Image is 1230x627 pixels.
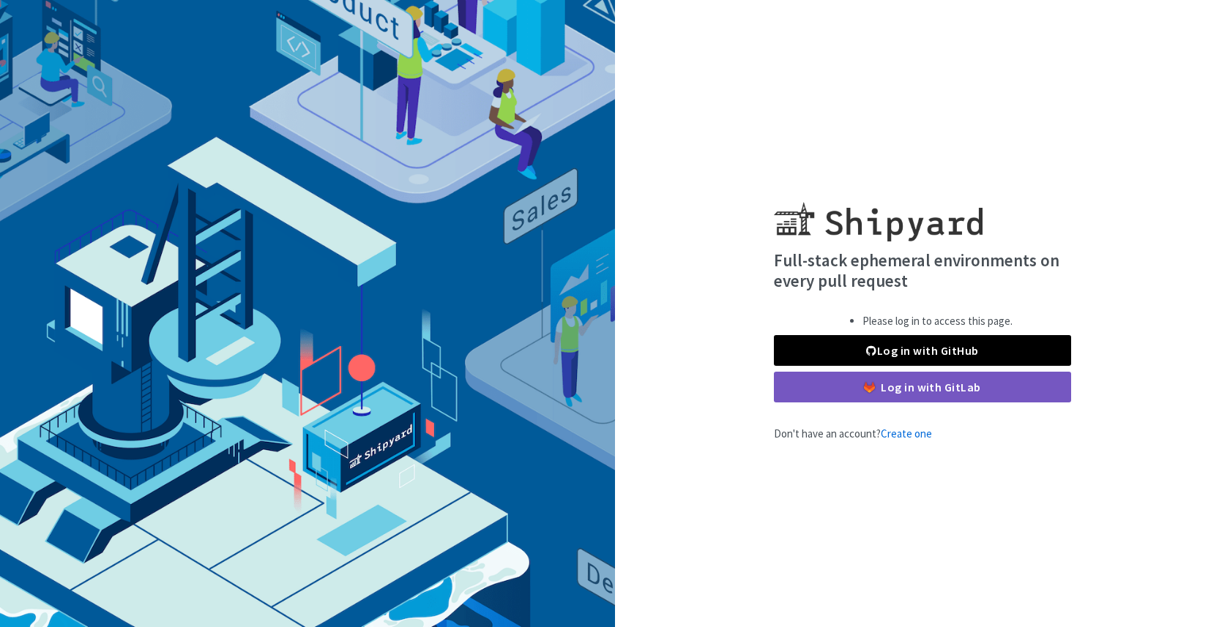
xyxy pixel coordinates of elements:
img: gitlab-color.svg [864,382,875,393]
a: Create one [881,427,932,440]
span: Don't have an account? [774,427,932,440]
a: Log in with GitHub [774,335,1071,366]
li: Please log in to access this page. [862,313,1013,330]
a: Log in with GitLab [774,372,1071,402]
img: Shipyard logo [774,184,983,241]
h4: Full-stack ephemeral environments on every pull request [774,250,1071,290]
